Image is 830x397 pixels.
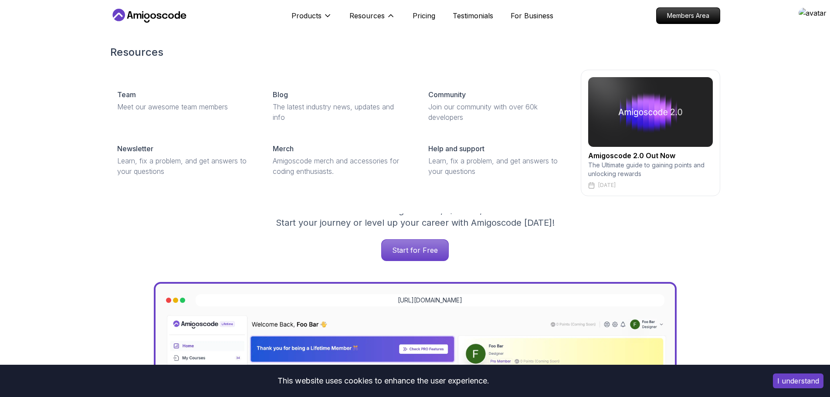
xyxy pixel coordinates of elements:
p: Members Area [657,8,720,24]
a: Testimonials [453,10,493,21]
a: Members Area [656,7,720,24]
p: The latest industry news, updates and info [273,102,407,122]
h2: Resources [110,45,720,59]
button: Resources [349,10,395,28]
a: NewsletterLearn, fix a problem, and get answers to your questions [110,136,259,183]
a: TeamMeet our awesome team members [110,82,259,119]
p: Join our community with over 60k developers [428,102,563,122]
a: [URL][DOMAIN_NAME] [398,296,462,305]
a: BlogThe latest industry news, updates and info [266,82,414,129]
p: The Ultimate guide to gaining points and unlocking rewards [588,161,713,178]
a: MerchAmigoscode merch and accessories for coding enthusiasts. [266,136,414,183]
p: Products [291,10,322,21]
button: Products [291,10,332,28]
a: Start for Free [381,239,449,261]
a: amigoscode 2.0Amigoscode 2.0 Out NowThe Ultimate guide to gaining points and unlocking rewards[DATE] [581,70,720,196]
a: Help and supportLearn, fix a problem, and get answers to your questions [421,136,570,183]
p: Newsletter [117,143,153,154]
p: Get unlimited access to coding , , and . Start your journey or level up your career with Amigosco... [269,204,562,229]
p: Team [117,89,136,100]
button: Accept cookies [773,373,823,388]
p: Community [428,89,466,100]
p: Learn, fix a problem, and get answers to your questions [117,156,252,176]
a: Pricing [413,10,435,21]
div: This website uses cookies to enhance the user experience. [7,371,760,390]
a: CommunityJoin our community with over 60k developers [421,82,570,129]
p: Help and support [428,143,484,154]
p: Blog [273,89,288,100]
p: Merch [273,143,294,154]
h2: Amigoscode 2.0 Out Now [588,150,713,161]
p: [DATE] [598,182,616,189]
p: Amigoscode merch and accessories for coding enthusiasts. [273,156,407,176]
p: Start for Free [382,240,448,261]
img: amigoscode 2.0 [588,77,713,147]
p: Learn, fix a problem, and get answers to your questions [428,156,563,176]
p: Resources [349,10,385,21]
p: Meet our awesome team members [117,102,252,112]
a: For Business [511,10,553,21]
